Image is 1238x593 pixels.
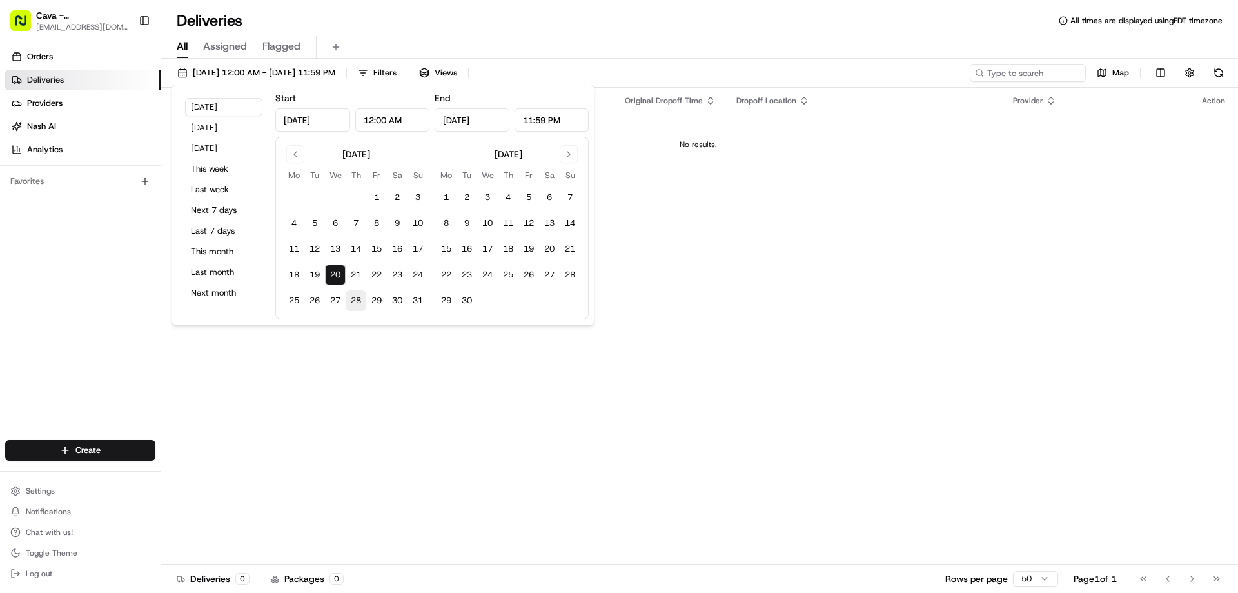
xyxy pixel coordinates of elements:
button: 13 [325,239,346,259]
span: Filters [373,67,397,79]
button: 11 [284,239,304,259]
button: 16 [457,239,477,259]
div: 0 [329,573,344,585]
button: Toggle Theme [5,544,155,562]
button: Create [5,440,155,461]
button: Next 7 days [185,201,262,219]
input: Type to search [970,64,1086,82]
button: 3 [477,187,498,208]
th: Tuesday [457,168,477,182]
button: 14 [346,239,366,259]
span: Views [435,67,457,79]
button: See all [200,165,235,181]
th: Saturday [539,168,560,182]
button: 7 [346,213,366,234]
button: [EMAIL_ADDRESS][DOMAIN_NAME] [36,22,128,32]
button: Views [413,64,463,82]
button: Log out [5,565,155,583]
span: API Documentation [122,288,207,301]
p: Welcome 👋 [13,52,235,72]
button: This week [185,160,262,178]
span: Nash AI [27,121,56,132]
button: 29 [436,290,457,311]
button: 15 [366,239,387,259]
span: Settings [26,486,55,496]
div: 📗 [13,290,23,300]
button: 23 [387,265,408,285]
a: Orders [5,46,161,67]
div: We're available if you need us! [58,136,177,146]
span: [DATE] 12:00 AM - [DATE] 11:59 PM [193,67,335,79]
div: Action [1202,95,1225,106]
span: Assigned [203,39,247,54]
div: No results. [166,139,1230,150]
button: [DATE] [185,139,262,157]
a: 💻API Documentation [104,283,212,307]
button: 4 [498,187,518,208]
div: Packages [271,572,344,585]
button: 22 [366,265,387,285]
h1: Deliveries [177,10,242,31]
button: 14 [560,213,580,234]
button: 27 [325,290,346,311]
button: Last 7 days [185,222,262,240]
button: 30 [457,290,477,311]
button: [DATE] 12:00 AM - [DATE] 11:59 PM [172,64,341,82]
button: 24 [477,265,498,285]
button: This month [185,243,262,261]
button: 17 [408,239,428,259]
span: All [177,39,188,54]
button: 6 [325,213,346,234]
button: 13 [539,213,560,234]
button: Map [1091,64,1135,82]
img: 1736555255976-a54dd68f-1ca7-489b-9aae-adbdc363a1c4 [26,236,36,246]
span: Providers [27,97,63,109]
th: Monday [436,168,457,182]
button: 24 [408,265,428,285]
button: 26 [518,265,539,285]
img: Nash [13,13,39,39]
div: Start new chat [58,123,211,136]
button: 7 [560,187,580,208]
button: 10 [408,213,428,234]
span: All times are displayed using EDT timezone [1070,15,1223,26]
button: 21 [346,265,366,285]
button: Notifications [5,503,155,521]
img: Grace Nketiah [13,223,34,243]
span: Orders [27,51,53,63]
button: Cava - [GEOGRAPHIC_DATA][EMAIL_ADDRESS][DOMAIN_NAME] [5,5,133,36]
button: 6 [539,187,560,208]
span: Chat with us! [26,527,73,538]
th: Sunday [560,168,580,182]
span: • [140,200,144,210]
button: 18 [498,239,518,259]
th: Sunday [408,168,428,182]
button: 3 [408,187,428,208]
button: [DATE] [185,98,262,116]
label: End [435,92,450,104]
span: Provider [1013,95,1043,106]
button: Last month [185,263,262,281]
label: Start [275,92,296,104]
button: Cava - [GEOGRAPHIC_DATA] [36,9,128,22]
button: 19 [304,265,325,285]
button: 18 [284,265,304,285]
button: 4 [284,213,304,234]
button: 23 [457,265,477,285]
button: 16 [387,239,408,259]
span: Original Dropoff Time [625,95,703,106]
button: 2 [387,187,408,208]
span: Knowledge Base [26,288,99,301]
button: 5 [518,187,539,208]
button: Go to previous month [286,145,304,163]
button: 9 [387,213,408,234]
div: [DATE] [342,148,370,161]
th: Monday [284,168,304,182]
button: 12 [304,239,325,259]
button: 22 [436,265,457,285]
span: Map [1112,67,1129,79]
button: 19 [518,239,539,259]
th: Friday [366,168,387,182]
